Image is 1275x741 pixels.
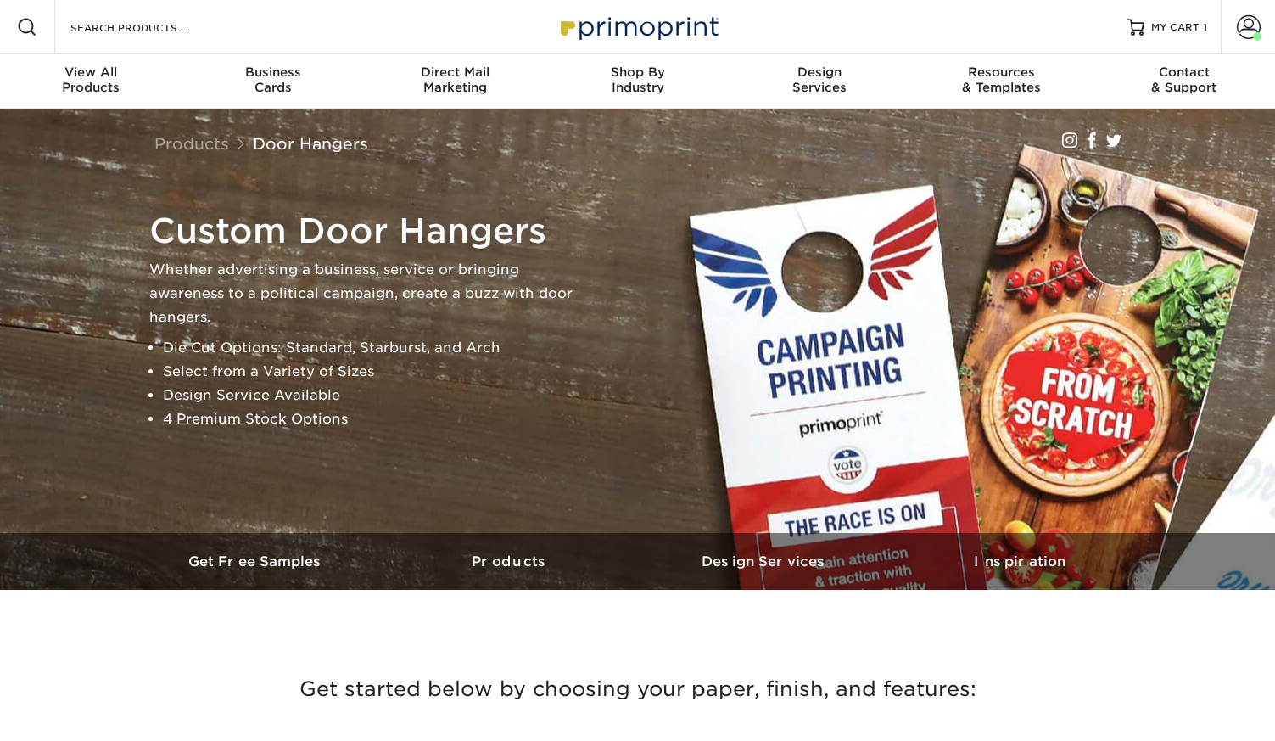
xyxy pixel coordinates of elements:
a: Direct MailMarketing [364,54,546,109]
h3: Products [383,553,638,570]
span: Contact [1093,65,1275,80]
h3: Inspiration [892,553,1147,570]
h1: Custom Door Hangers [149,211,573,251]
div: Cards [182,65,365,95]
h3: Get started below by choosing your paper, finish, and features: [142,651,1134,727]
a: Shop ByIndustry [546,54,729,109]
p: Whether advertising a business, service or bringing awareness to a political campaign, create a b... [149,258,573,329]
span: Design [729,65,911,80]
div: & Templates [911,65,1093,95]
a: Products [383,533,638,590]
li: Die Cut Options: Standard, Starburst, and Arch [163,336,573,360]
span: Resources [911,65,1093,80]
a: Inspiration [892,533,1147,590]
li: Select from a Variety of Sizes [163,360,573,384]
div: Services [729,65,911,95]
span: Direct Mail [364,65,546,80]
a: Get Free Samples [129,533,383,590]
img: Primoprint [553,8,723,45]
a: Resources& Templates [911,54,1093,109]
li: Design Service Available [163,384,573,407]
a: Door Hangers [253,134,368,153]
a: Products [154,134,229,153]
h3: Design Services [638,553,892,570]
a: DesignServices [729,54,911,109]
span: Shop By [546,65,729,80]
h3: Get Free Samples [129,553,383,570]
input: SEARCH PRODUCTS..... [69,17,234,37]
a: Design Services [638,533,892,590]
a: BusinessCards [182,54,365,109]
div: Marketing [364,65,546,95]
div: Industry [546,65,729,95]
span: Business [182,65,365,80]
span: 1 [1203,21,1207,33]
li: 4 Premium Stock Options [163,407,573,431]
a: Contact& Support [1093,54,1275,109]
div: & Support [1093,65,1275,95]
span: MY CART [1151,20,1200,35]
